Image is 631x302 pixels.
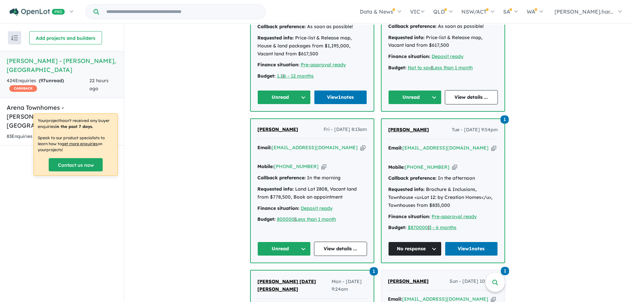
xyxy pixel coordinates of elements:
strong: Finance situation: [257,62,299,68]
button: Unread [388,90,442,104]
a: Not to say [408,65,431,71]
a: 6 - 12 months [284,73,314,79]
a: 1 [370,266,378,275]
div: | [257,72,367,80]
button: Copy [452,164,457,171]
a: 800000 [277,216,294,222]
h5: Arena Townhomes - [PERSON_NAME] , [GEOGRAPHIC_DATA] [7,103,117,130]
div: In the morning [257,174,367,182]
p: Your project hasn't received any buyer enquiries [38,118,114,130]
span: Mon - [DATE] 9:24am [332,278,367,294]
button: No response [388,242,442,256]
strong: Callback preference: [388,23,437,29]
img: Openlot PRO Logo White [10,8,65,16]
strong: Budget: [257,73,276,79]
a: Pre-approval ready [301,62,346,68]
button: Unread [257,90,311,104]
div: Price-list & Release map, House & land packages from $1,195,000, Vacant land from $617,500 [257,34,367,58]
strong: Requested info: [257,35,294,41]
span: [PERSON_NAME].har... [554,8,613,15]
button: Copy [321,163,326,170]
span: [PERSON_NAME] [388,127,429,133]
div: As soon as possible! [257,23,367,31]
strong: Callback preference: [388,175,437,181]
a: Pre-approval ready [432,213,477,219]
a: Deposit ready [432,53,463,59]
span: 1 [370,267,378,275]
input: Try estate name, suburb, builder or developer [100,5,264,19]
a: Less than 1 month [432,65,473,71]
button: Unread [257,242,311,256]
span: [PERSON_NAME] [DATE] [PERSON_NAME] [257,278,316,292]
a: [PHONE_NUMBER] [405,164,449,170]
img: sort.svg [11,35,18,40]
a: [PERSON_NAME] [388,126,429,134]
span: Sun - [DATE] 10:16pm [449,277,498,285]
u: get more enquiries [62,141,98,146]
strong: Email: [388,296,402,302]
strong: ( unread) [39,78,64,84]
a: 1 [500,115,509,124]
a: [PERSON_NAME] [257,126,298,134]
span: [PERSON_NAME] [257,126,298,132]
strong: Budget: [388,65,406,71]
strong: Requested info: [257,186,294,192]
a: [PHONE_NUMBER] [274,163,319,169]
a: [EMAIL_ADDRESS][DOMAIN_NAME] [402,296,488,302]
a: View details ... [445,90,498,104]
a: [PERSON_NAME] [DATE] [PERSON_NAME] [257,278,332,294]
a: Contact us now [49,158,103,171]
a: 1.1 [277,73,283,79]
div: | [257,215,367,223]
strong: Callback preference: [257,24,306,30]
strong: Finance situation: [257,205,299,211]
strong: Budget: [388,224,406,230]
a: 3 - 6 months [429,224,456,230]
a: View details ... [314,242,367,256]
button: Copy [491,145,496,151]
span: 97 [40,78,46,84]
span: Tue - [DATE] 9:54pm [452,126,498,134]
a: [EMAIL_ADDRESS][DOMAIN_NAME] [272,145,358,151]
strong: Budget: [257,216,276,222]
a: [EMAIL_ADDRESS][DOMAIN_NAME] [402,145,489,151]
strong: Finance situation: [388,53,430,59]
strong: Mobile: [257,163,274,169]
a: Deposit ready [301,205,333,211]
a: View1notes [445,242,498,256]
div: Land Lot 2808, Vacant land from $778,500, Book an appointment [257,185,367,201]
strong: Mobile: [388,164,405,170]
strong: Email: [388,145,402,151]
span: [PERSON_NAME] [388,278,429,284]
p: Speak to our product specialists to learn how to on your projects ! [38,135,114,153]
a: Less than 1 month [295,216,336,222]
a: [PERSON_NAME] [388,277,429,285]
a: $870000 [408,224,428,230]
div: 424 Enquir ies [7,77,89,93]
div: 83 Enquir ies [7,133,93,141]
button: Add projects and builders [29,31,102,44]
div: Brochure & Inclusions, Townhouse <u>Lot 12: by Creation Homes</u>, Townhouses from $835,000 [388,186,498,209]
strong: Email: [257,145,272,151]
strong: Callback preference: [257,175,306,181]
strong: Finance situation: [388,213,430,219]
span: 1 [501,267,509,275]
h5: [PERSON_NAME] - [PERSON_NAME] , [GEOGRAPHIC_DATA] [7,56,117,74]
span: CASHBACK [9,85,37,92]
div: | [388,224,498,232]
span: Fri - [DATE] 8:13am [324,126,367,134]
a: 1 [501,266,509,275]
